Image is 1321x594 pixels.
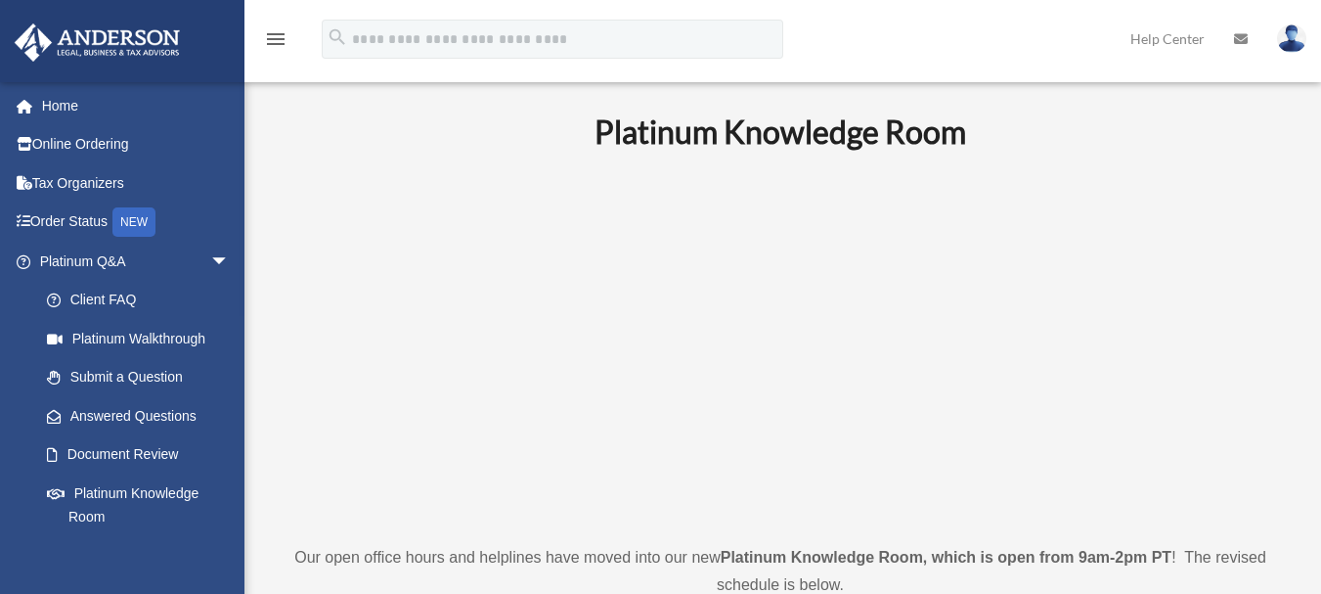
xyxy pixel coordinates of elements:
[27,474,249,536] a: Platinum Knowledge Room
[210,242,249,282] span: arrow_drop_down
[112,207,155,237] div: NEW
[14,86,259,125] a: Home
[27,281,259,320] a: Client FAQ
[264,34,287,51] a: menu
[27,396,259,435] a: Answered Questions
[14,125,259,164] a: Online Ordering
[14,163,259,203] a: Tax Organizers
[27,358,259,397] a: Submit a Question
[487,177,1074,508] iframe: 231110_Toby_KnowledgeRoom
[27,435,259,475] a: Document Review
[264,27,287,51] i: menu
[27,319,259,358] a: Platinum Walkthrough
[594,113,966,151] b: Platinum Knowledge Room
[14,242,259,281] a: Platinum Q&Aarrow_drop_down
[327,26,348,48] i: search
[9,23,186,62] img: Anderson Advisors Platinum Portal
[721,549,1171,566] strong: Platinum Knowledge Room, which is open from 9am-2pm PT
[14,203,259,243] a: Order StatusNEW
[1277,24,1306,53] img: User Pic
